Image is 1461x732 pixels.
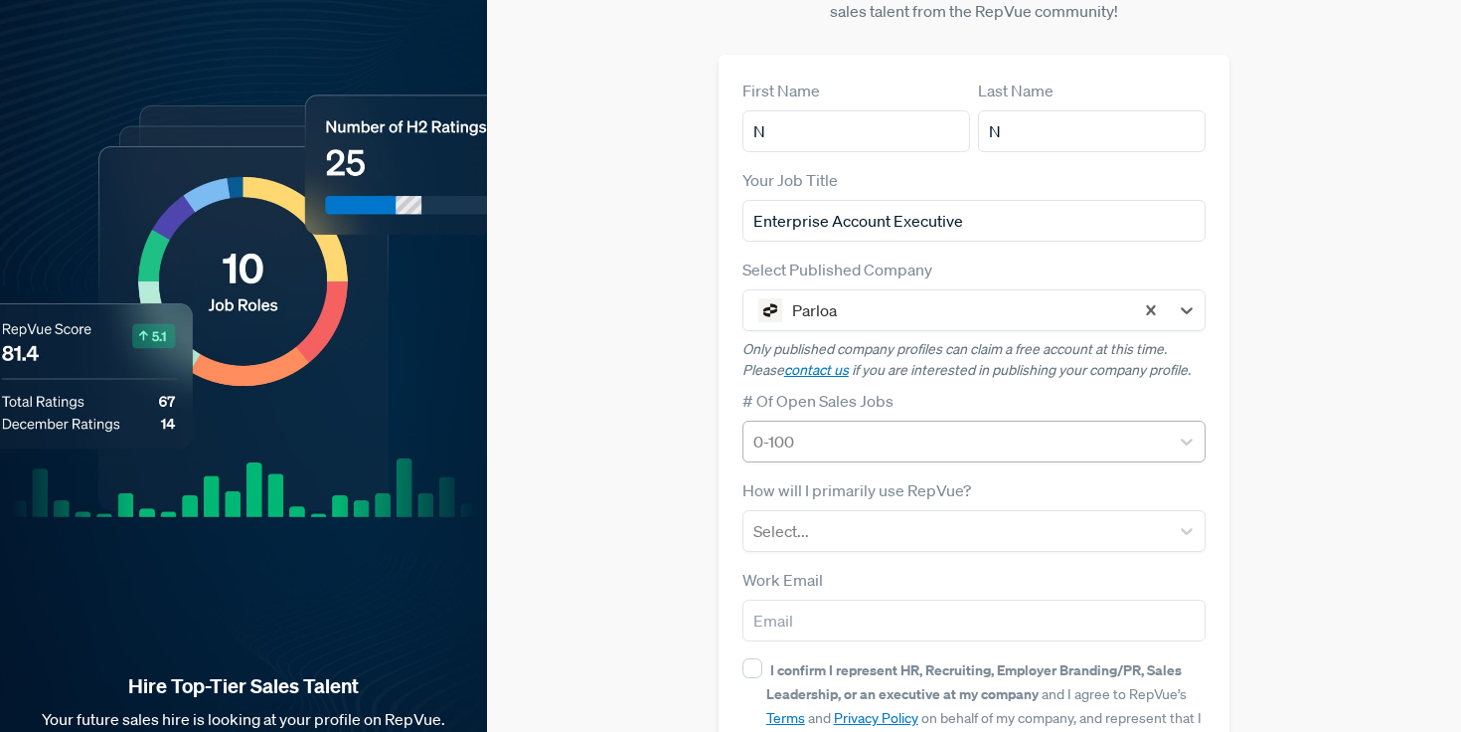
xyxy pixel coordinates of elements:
[834,709,918,727] a: Privacy Policy
[978,79,1054,102] label: Last Name
[978,110,1206,152] input: Last Name
[742,168,838,192] label: Your Job Title
[742,258,932,281] label: Select Published Company
[766,709,805,727] a: Terms
[32,673,455,699] strong: Hire Top-Tier Sales Talent
[742,478,971,502] label: How will I primarily use RepVue?
[742,200,1207,242] input: Title
[766,660,1182,703] strong: I confirm I represent HR, Recruiting, Employer Branding/PR, Sales Leadership, or an executive at ...
[758,298,782,322] img: Parloa
[742,568,823,592] label: Work Email
[742,600,1207,641] input: Email
[742,389,893,413] label: # Of Open Sales Jobs
[784,361,849,379] a: contact us
[742,339,1207,381] p: Only published company profiles can claim a free account at this time. Please if you are interest...
[742,79,820,102] label: First Name
[742,110,970,152] input: First Name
